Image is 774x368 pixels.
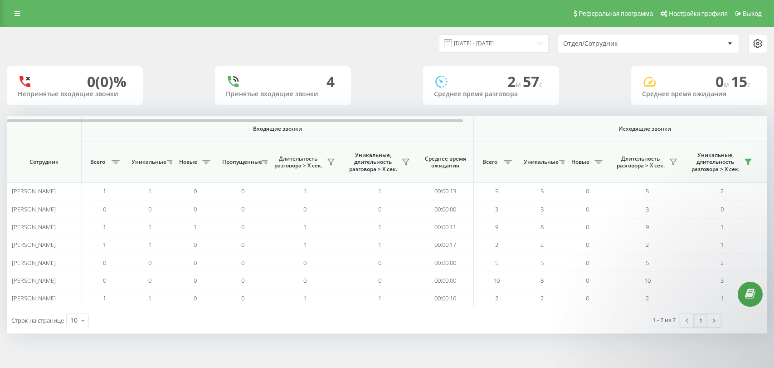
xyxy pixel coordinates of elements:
[103,223,106,231] span: 1
[586,259,589,267] span: 0
[11,316,64,324] span: Строк на странице
[495,223,498,231] span: 9
[716,72,731,91] span: 0
[540,294,544,302] span: 2
[70,316,78,325] div: 10
[303,259,307,267] span: 0
[743,10,762,17] span: Выход
[103,294,106,302] span: 1
[579,10,653,17] span: Реферальная программа
[495,259,498,267] span: 5
[524,158,556,166] span: Уникальные
[586,205,589,213] span: 0
[303,240,307,249] span: 1
[495,187,498,195] span: 5
[326,73,335,90] div: 4
[417,254,474,271] td: 00:00:00
[731,72,751,91] span: 15
[194,259,197,267] span: 0
[148,223,151,231] span: 1
[378,294,381,302] span: 1
[194,294,197,302] span: 0
[241,240,244,249] span: 0
[148,187,151,195] span: 1
[539,79,543,89] span: c
[417,200,474,218] td: 00:00:00
[303,223,307,231] span: 1
[417,289,474,307] td: 00:00:16
[669,10,728,17] span: Настройки профиля
[540,240,544,249] span: 2
[378,187,381,195] span: 1
[424,155,467,169] span: Среднее время ожидания
[586,187,589,195] span: 0
[303,187,307,195] span: 1
[478,158,501,166] span: Всего
[378,276,381,285] span: 0
[540,205,544,213] span: 3
[241,187,244,195] span: 0
[272,155,324,169] span: Длительность разговора > Х сек.
[540,276,544,285] span: 8
[226,90,340,98] div: Принятые входящие звонки
[724,79,731,89] span: м
[347,152,399,173] span: Уникальные, длительность разговора > Х сек.
[148,294,151,302] span: 1
[495,205,498,213] span: 3
[148,259,151,267] span: 0
[194,187,197,195] span: 0
[747,79,751,89] span: c
[540,259,544,267] span: 5
[241,276,244,285] span: 0
[241,259,244,267] span: 0
[642,90,756,98] div: Среднее время ожидания
[177,158,200,166] span: Новые
[86,158,109,166] span: Всего
[417,182,474,200] td: 00:00:13
[493,276,500,285] span: 10
[378,240,381,249] span: 1
[434,90,548,98] div: Среднее время разговора
[417,218,474,236] td: 00:00:11
[586,223,589,231] span: 0
[743,317,765,339] iframe: Intercom live chat
[87,73,127,90] div: 0 (0)%
[569,158,592,166] span: Новые
[103,259,106,267] span: 0
[507,72,523,91] span: 2
[495,294,498,302] span: 2
[12,240,56,249] span: [PERSON_NAME]
[303,276,307,285] span: 0
[148,240,151,249] span: 1
[378,223,381,231] span: 1
[241,294,244,302] span: 0
[103,205,106,213] span: 0
[540,187,544,195] span: 5
[222,158,259,166] span: Пропущенные
[194,240,197,249] span: 0
[540,223,544,231] span: 8
[378,205,381,213] span: 0
[12,187,56,195] span: [PERSON_NAME]
[105,125,450,132] span: Входящие звонки
[586,276,589,285] span: 0
[378,259,381,267] span: 0
[417,236,474,254] td: 00:00:17
[194,205,197,213] span: 0
[148,276,151,285] span: 0
[417,272,474,289] td: 00:00:00
[563,40,672,48] div: Отдел/Сотрудник
[103,187,106,195] span: 1
[103,240,106,249] span: 1
[103,276,106,285] span: 0
[495,240,498,249] span: 2
[586,240,589,249] span: 0
[194,276,197,285] span: 0
[241,205,244,213] span: 0
[12,223,56,231] span: [PERSON_NAME]
[303,294,307,302] span: 1
[131,158,164,166] span: Уникальные
[148,205,151,213] span: 0
[194,223,197,231] span: 1
[586,294,589,302] span: 0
